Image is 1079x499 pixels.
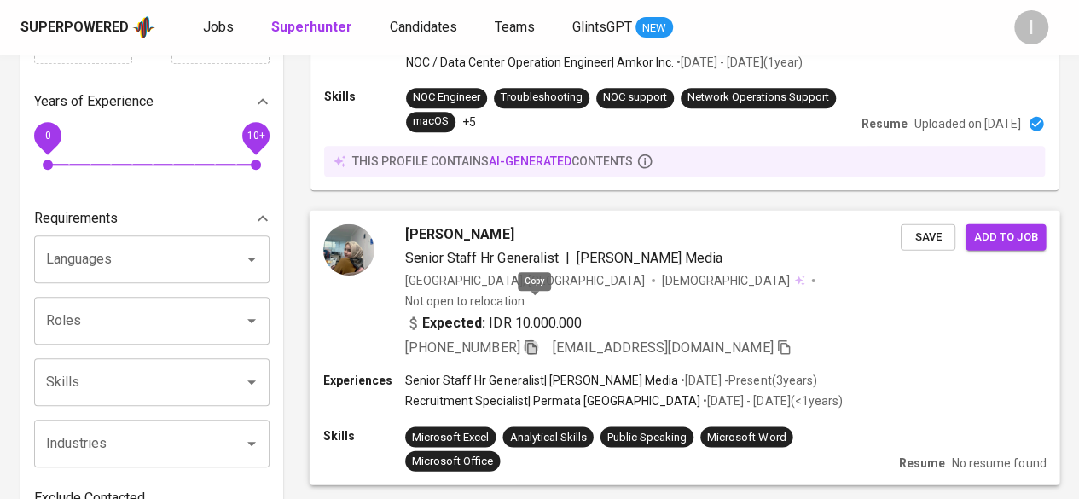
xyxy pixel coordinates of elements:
[489,154,571,168] span: AI-generated
[413,90,480,106] div: NOC Engineer
[203,19,234,35] span: Jobs
[577,249,723,265] span: [PERSON_NAME] Media
[700,392,842,409] p: • [DATE] - [DATE] ( <1 years )
[323,372,405,389] p: Experiences
[390,19,457,35] span: Candidates
[901,223,955,250] button: Save
[405,339,519,356] span: [PHONE_NUMBER]
[909,227,947,247] span: Save
[572,17,673,38] a: GlintsGPT NEW
[240,309,264,333] button: Open
[352,153,633,170] p: this profile contains contents
[509,429,586,445] div: Analytical Skills
[34,91,154,112] p: Years of Experience
[203,17,237,38] a: Jobs
[412,429,489,445] div: Microsoft Excel
[674,54,803,71] p: • [DATE] - [DATE] ( 1 year )
[240,370,264,394] button: Open
[678,372,816,389] p: • [DATE] - Present ( 3 years )
[405,249,559,265] span: Senior Staff Hr Generalist
[914,115,1021,132] p: Uploaded on [DATE]
[974,227,1037,247] span: Add to job
[405,313,582,334] div: IDR 10.000.000
[34,208,118,229] p: Requirements
[861,115,908,132] p: Resume
[405,292,524,309] p: Not open to relocation
[635,20,673,37] span: NEW
[44,130,50,142] span: 0
[566,247,570,268] span: |
[390,17,461,38] a: Candidates
[34,201,270,235] div: Requirements
[603,90,667,106] div: NOC support
[405,372,678,389] p: Senior Staff Hr Generalist | [PERSON_NAME] Media
[324,88,406,105] p: Skills
[240,432,264,455] button: Open
[247,130,264,142] span: 10+
[572,19,632,35] span: GlintsGPT
[132,15,155,40] img: app logo
[412,453,493,469] div: Microsoft Office
[406,54,674,71] p: NOC / Data Center Operation Engineer | Amkor Inc.
[707,429,786,445] div: Microsoft Word
[501,90,583,106] div: Troubleshooting
[952,454,1046,471] p: No resume found
[687,90,829,106] div: Network Operations Support
[662,271,792,288] span: [DEMOGRAPHIC_DATA]
[405,223,513,244] span: [PERSON_NAME]
[899,454,945,471] p: Resume
[20,15,155,40] a: Superpoweredapp logo
[310,211,1059,484] a: [PERSON_NAME]Senior Staff Hr Generalist|[PERSON_NAME] Media[GEOGRAPHIC_DATA], [GEOGRAPHIC_DATA][D...
[966,223,1046,250] button: Add to job
[495,19,535,35] span: Teams
[462,113,476,131] p: +5
[271,17,356,38] a: Superhunter
[405,392,700,409] p: Recruitment Specialist | Permata [GEOGRAPHIC_DATA]
[495,17,538,38] a: Teams
[413,113,449,130] div: macOS
[553,339,774,356] span: [EMAIL_ADDRESS][DOMAIN_NAME]
[607,429,687,445] div: Public Speaking
[422,313,485,334] b: Expected:
[405,271,645,288] div: [GEOGRAPHIC_DATA], [GEOGRAPHIC_DATA]
[271,19,352,35] b: Superhunter
[34,84,270,119] div: Years of Experience
[240,247,264,271] button: Open
[1014,10,1048,44] div: I
[323,426,405,444] p: Skills
[323,223,374,275] img: 8b3c5be6-b9e3-446c-812f-11f5b1c4b811.jpg
[20,18,129,38] div: Superpowered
